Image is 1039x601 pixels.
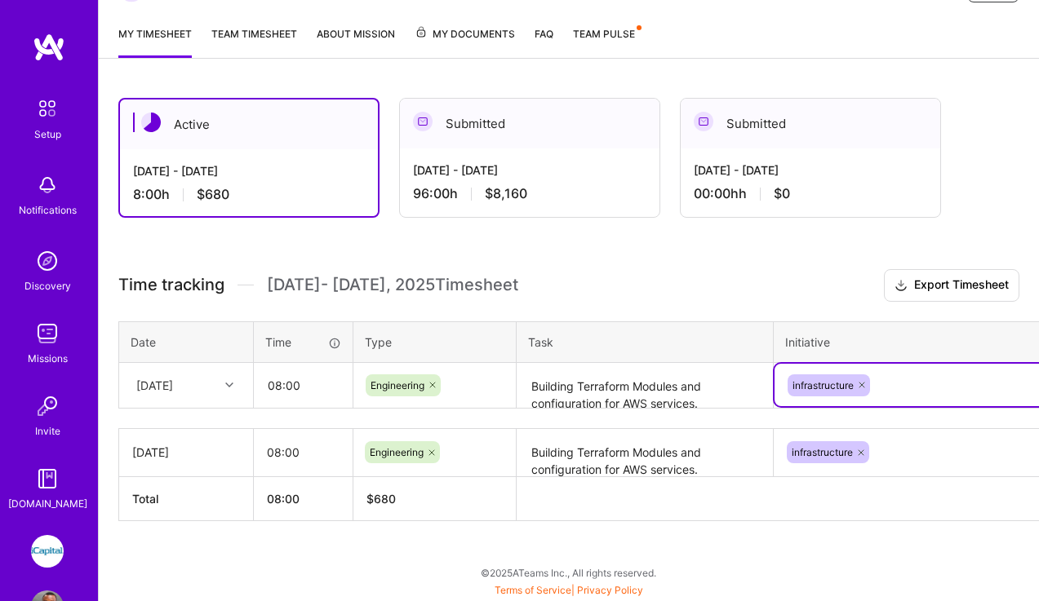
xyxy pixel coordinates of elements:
[30,91,64,126] img: setup
[694,112,713,131] img: Submitted
[413,161,646,179] div: [DATE] - [DATE]
[35,422,60,440] div: Invite
[133,186,365,203] div: 8:00 h
[255,364,352,407] input: HH:MM
[573,25,640,58] a: Team Pulse
[400,99,659,148] div: Submitted
[895,277,908,294] i: icon Download
[118,275,224,295] span: Time tracking
[8,495,87,512] div: [DOMAIN_NAME]
[485,185,527,202] span: $8,160
[24,277,71,294] div: Discovery
[370,446,424,458] span: Engineering
[254,431,353,474] input: HH:MM
[535,25,553,58] a: FAQ
[577,584,643,596] a: Privacy Policy
[19,201,77,219] div: Notifications
[27,535,68,568] a: iCapital: Building an Alternative Investment Marketplace
[413,185,646,202] div: 96:00 h
[141,113,161,132] img: Active
[792,446,853,458] span: infrastructure
[518,365,771,408] textarea: Building Terraform Modules and configuration for AWS services.
[317,25,395,58] a: About Mission
[118,25,192,58] a: My timesheet
[31,245,64,277] img: discovery
[353,321,517,362] th: Type
[31,390,64,422] img: Invite
[31,462,64,495] img: guide book
[31,535,64,568] img: iCapital: Building an Alternative Investment Marketplace
[211,25,297,58] a: Team timesheet
[518,431,771,476] textarea: Building Terraform Modules and configuration for AWS services.
[694,161,927,179] div: [DATE] - [DATE]
[371,379,424,391] span: Engineering
[517,321,774,362] th: Task
[774,185,790,202] span: $0
[694,185,927,202] div: 00:00h h
[136,377,173,394] div: [DATE]
[28,350,68,367] div: Missions
[133,162,365,179] div: [DATE] - [DATE]
[415,25,515,58] a: My Documents
[31,317,64,350] img: teamwork
[793,379,854,391] span: infrastructure
[254,476,353,520] th: 08:00
[34,126,61,143] div: Setup
[197,186,229,203] span: $680
[573,28,635,40] span: Team Pulse
[31,169,64,201] img: bell
[119,321,254,362] th: Date
[495,584,643,596] span: |
[98,552,1039,593] div: © 2025 ATeams Inc., All rights reserved.
[132,444,240,461] div: [DATE]
[119,476,254,520] th: Total
[225,381,233,389] i: icon Chevron
[265,334,341,351] div: Time
[415,25,515,43] span: My Documents
[884,269,1019,302] button: Export Timesheet
[495,584,571,596] a: Terms of Service
[120,99,378,149] div: Active
[33,33,65,62] img: logo
[267,275,518,295] span: [DATE] - [DATE] , 2025 Timesheet
[366,492,396,506] span: $ 680
[681,99,940,148] div: Submitted
[413,112,433,131] img: Submitted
